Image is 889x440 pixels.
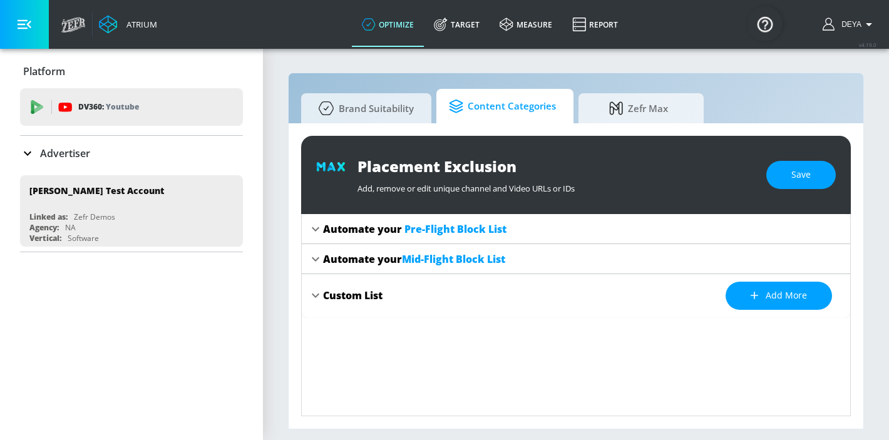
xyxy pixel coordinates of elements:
[357,177,754,194] div: Add, remove or edit unique channel and Video URLs or IDs
[402,252,505,266] span: Mid-Flight Block List
[74,212,115,222] div: Zefr Demos
[20,175,243,247] div: [PERSON_NAME] Test AccountLinked as:Zefr DemosAgency:NAVertical:Software
[29,185,164,197] div: [PERSON_NAME] Test Account
[859,41,876,48] span: v 4.19.0
[99,15,157,34] a: Atrium
[591,93,686,123] span: Zefr Max
[20,88,243,126] div: DV360: Youtube
[302,274,850,317] div: Custom ListAdd more
[323,222,506,236] div: Automate your
[65,222,76,233] div: NA
[106,100,139,113] p: Youtube
[352,2,424,47] a: optimize
[20,54,243,89] div: Platform
[562,2,628,47] a: Report
[791,167,811,183] span: Save
[302,214,850,244] div: Automate your Pre-Flight Block List
[449,91,556,121] span: Content Categories
[78,100,139,114] p: DV360:
[836,20,861,29] span: login as: deya.mansell@zefr.com
[766,161,836,189] button: Save
[751,288,807,304] span: Add more
[29,222,59,233] div: Agency:
[404,222,506,236] span: Pre-Flight Block List
[357,156,754,177] div: Placement Exclusion
[314,93,414,123] span: Brand Suitability
[726,282,832,310] button: Add more
[121,19,157,30] div: Atrium
[68,233,99,243] div: Software
[323,289,383,302] div: Custom List
[29,233,61,243] div: Vertical:
[490,2,562,47] a: measure
[424,2,490,47] a: Target
[20,136,243,171] div: Advertiser
[23,64,65,78] p: Platform
[748,6,783,41] button: Open Resource Center
[40,146,90,160] p: Advertiser
[823,17,876,32] button: Deya
[302,244,850,274] div: Automate yourMid-Flight Block List
[323,252,505,266] div: Automate your
[29,212,68,222] div: Linked as:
